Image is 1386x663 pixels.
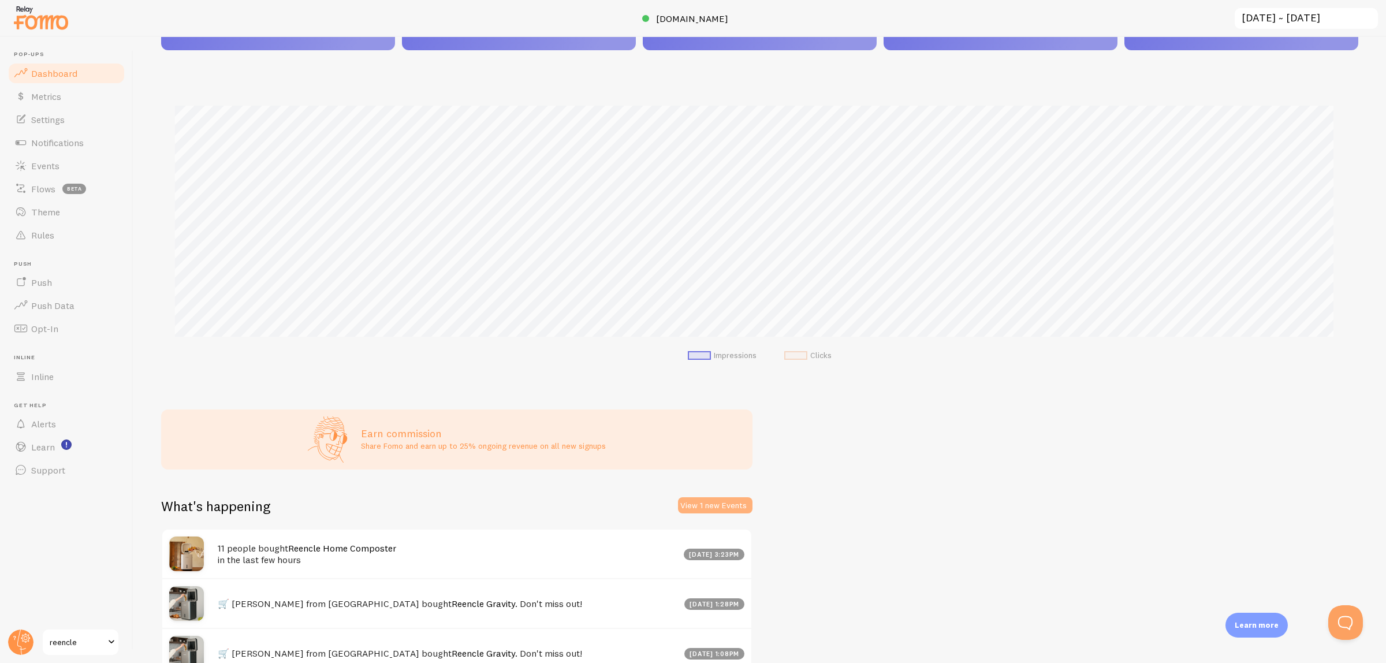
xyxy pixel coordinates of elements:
a: Inline [7,365,126,388]
h4: 11 people bought in the last few hours [218,542,677,566]
span: Flows [31,183,55,195]
span: Learn [31,441,55,453]
a: Support [7,459,126,482]
span: Push [31,277,52,288]
a: reencle [42,628,120,656]
img: fomo-relay-logo-orange.svg [12,3,70,32]
li: Impressions [688,351,757,361]
a: Notifications [7,131,126,154]
span: Rules [31,229,54,241]
a: Push Data [7,294,126,317]
span: beta [62,184,86,194]
span: Theme [31,206,60,218]
div: [DATE] 1:28pm [684,598,745,610]
span: Pop-ups [14,51,126,58]
span: Alerts [31,418,56,430]
a: Reencle Gravity [452,647,515,659]
a: Flows beta [7,177,126,200]
span: Push Data [31,300,74,311]
span: Settings [31,114,65,125]
h3: Earn commission [361,427,606,440]
span: Dashboard [31,68,77,79]
h4: 🛒 [PERSON_NAME] from [GEOGRAPHIC_DATA] bought . Don't miss out! [218,647,677,660]
p: Learn more [1235,620,1279,631]
span: Inline [14,354,126,362]
a: Settings [7,108,126,131]
a: Metrics [7,85,126,108]
a: Push [7,271,126,294]
span: reencle [50,635,105,649]
a: Rules [7,224,126,247]
a: Reencle Gravity [452,598,515,609]
span: Push [14,260,126,268]
div: [DATE] 3:23pm [684,549,745,560]
a: Alerts [7,412,126,435]
span: Support [31,464,65,476]
span: Inline [31,371,54,382]
span: Events [31,160,59,172]
svg: <p>Watch New Feature Tutorials!</p> [61,439,72,450]
iframe: Help Scout Beacon - Open [1328,605,1363,640]
a: Events [7,154,126,177]
div: [DATE] 1:08pm [684,648,745,660]
span: Notifications [31,137,84,148]
a: Reencle Home Composter [288,542,396,554]
a: Opt-In [7,317,126,340]
a: Theme [7,200,126,224]
span: Metrics [31,91,61,102]
h4: 🛒 [PERSON_NAME] from [GEOGRAPHIC_DATA] bought . Don't miss out! [218,598,677,610]
span: Opt-In [31,323,58,334]
a: Dashboard [7,62,126,85]
button: View 1 new Events [678,497,752,513]
div: Learn more [1225,613,1288,638]
h2: What's happening [161,497,270,515]
a: Learn [7,435,126,459]
span: Get Help [14,402,126,409]
p: Share Fomo and earn up to 25% ongoing revenue on all new signups [361,440,606,452]
li: Clicks [784,351,832,361]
